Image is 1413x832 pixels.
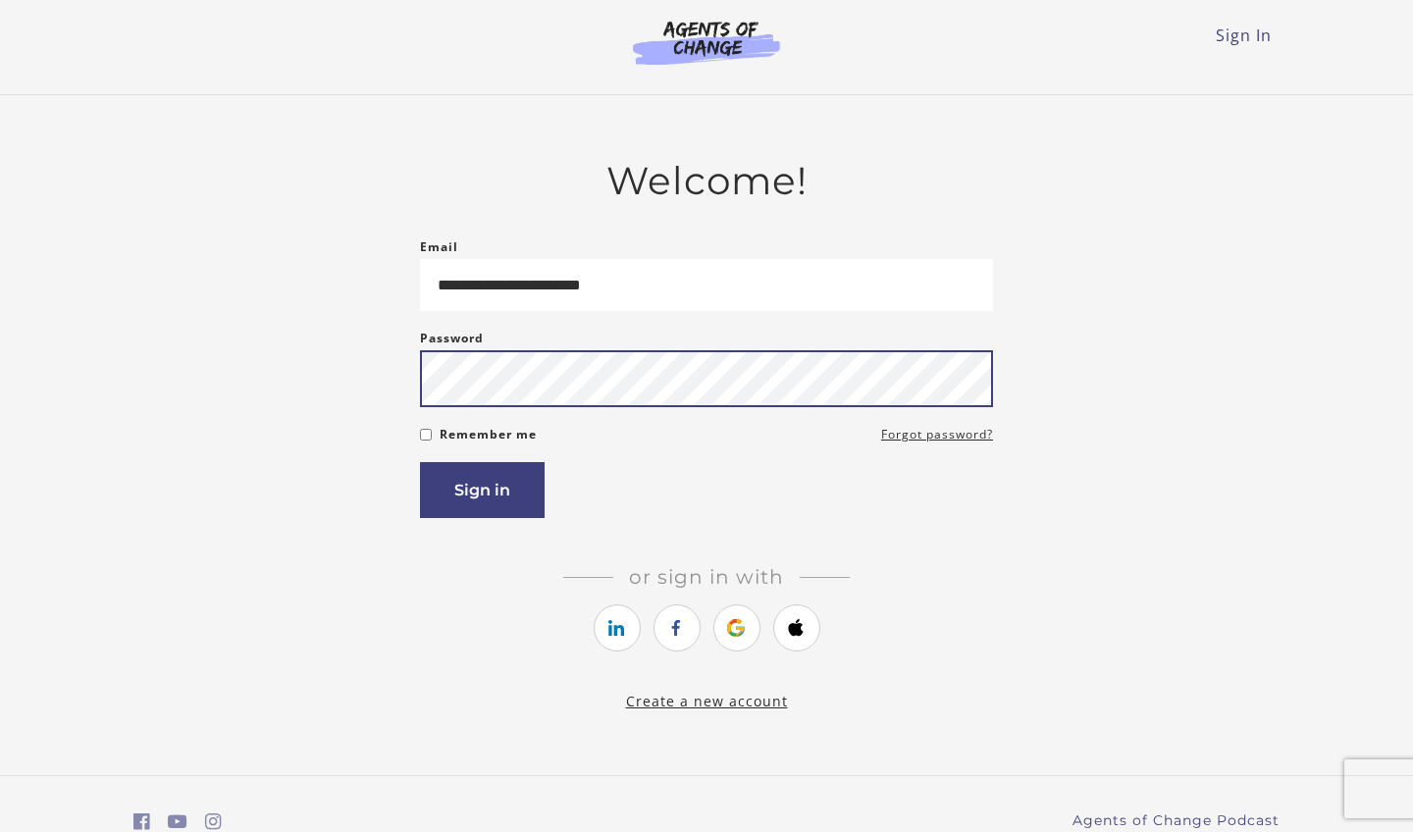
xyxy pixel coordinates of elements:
a: Create a new account [626,692,788,710]
label: Email [420,235,458,259]
a: https://courses.thinkific.com/users/auth/facebook?ss%5Breferral%5D=&ss%5Buser_return_to%5D=&ss%5B... [654,604,701,651]
a: Sign In [1216,25,1272,46]
a: https://courses.thinkific.com/users/auth/google?ss%5Breferral%5D=&ss%5Buser_return_to%5D=&ss%5Bvi... [713,604,760,651]
button: Sign in [420,462,545,518]
img: Agents of Change Logo [612,20,801,65]
a: Agents of Change Podcast [1073,810,1280,831]
span: Or sign in with [613,565,800,589]
a: Forgot password? [881,423,993,446]
i: https://www.facebook.com/groups/aswbtestprep (Open in a new window) [133,812,150,831]
i: https://www.youtube.com/c/AgentsofChangeTestPrepbyMeaganMitchell (Open in a new window) [168,812,187,831]
i: https://www.instagram.com/agentsofchangeprep/ (Open in a new window) [205,812,222,831]
a: https://courses.thinkific.com/users/auth/linkedin?ss%5Breferral%5D=&ss%5Buser_return_to%5D=&ss%5B... [594,604,641,651]
label: Remember me [440,423,537,446]
label: Password [420,327,484,350]
h2: Welcome! [420,158,993,204]
a: https://courses.thinkific.com/users/auth/apple?ss%5Breferral%5D=&ss%5Buser_return_to%5D=&ss%5Bvis... [773,604,820,651]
